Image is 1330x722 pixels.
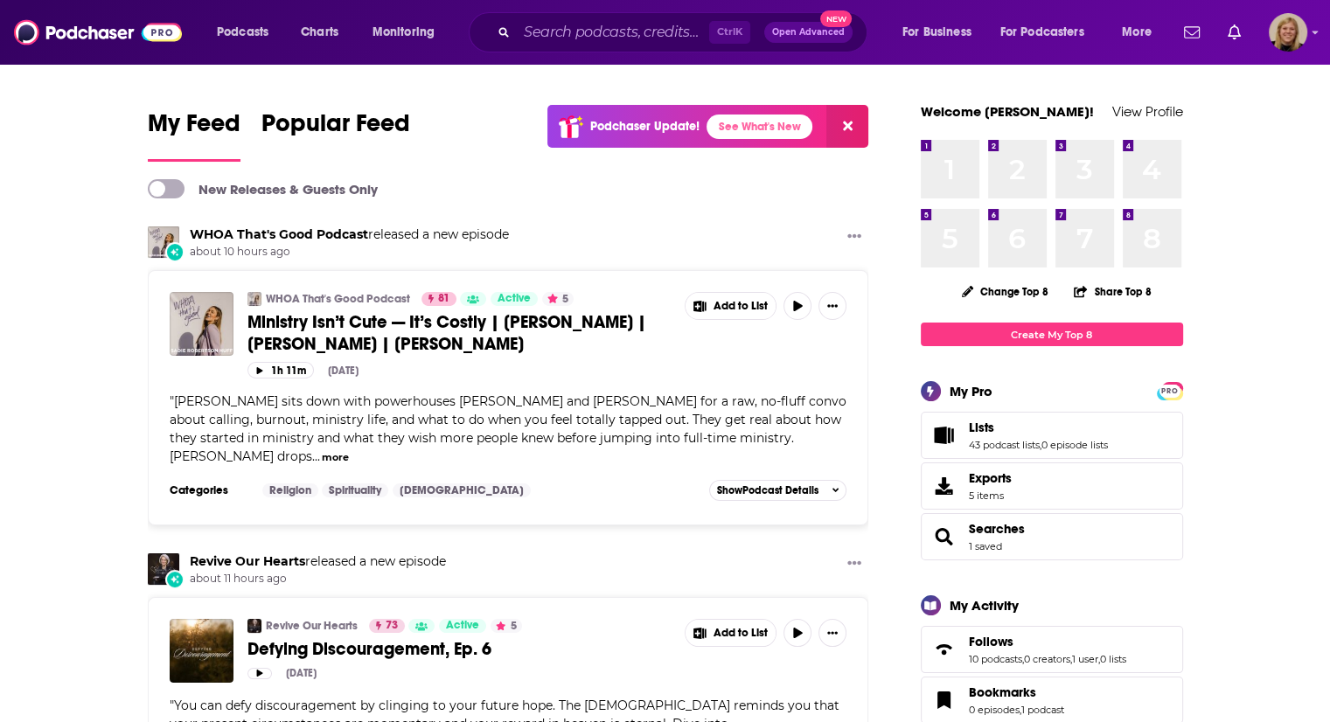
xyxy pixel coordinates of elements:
img: User Profile [1269,13,1307,52]
h3: Categories [170,483,248,497]
span: Add to List [714,627,768,640]
button: Show More Button [686,293,776,319]
span: Active [498,290,531,308]
span: [PERSON_NAME] sits down with powerhouses [PERSON_NAME] and [PERSON_NAME] for a raw, no-fluff conv... [170,393,846,464]
span: Open Advanced [772,28,845,37]
span: Lists [921,412,1183,459]
span: 81 [438,290,449,308]
a: View Profile [1112,103,1183,120]
span: More [1122,20,1152,45]
span: Exports [969,470,1012,486]
button: Open AdvancedNew [764,22,853,43]
button: open menu [989,18,1110,46]
a: Searches [969,521,1025,537]
div: [DATE] [328,364,359,377]
span: Follows [969,634,1013,649]
span: , [1020,704,1021,716]
span: Monitoring [373,20,435,45]
span: Active [446,617,479,635]
a: Revive Our Hearts [266,619,358,633]
a: WHOA That's Good Podcast [190,226,368,242]
button: Show More Button [818,619,846,647]
a: Active [491,292,538,306]
span: Podcasts [217,20,268,45]
button: Show More Button [840,226,868,248]
button: open menu [1110,18,1173,46]
a: Religion [262,483,318,497]
button: Show More Button [840,553,868,575]
div: Search podcasts, credits, & more... [485,12,884,52]
a: New Releases & Guests Only [148,179,378,198]
a: WHOA That's Good Podcast [266,292,410,306]
div: New Episode [165,570,185,589]
span: Popular Feed [261,108,410,149]
a: Popular Feed [261,108,410,162]
button: 1h 11m [247,362,314,378]
a: Bookmarks [927,688,962,712]
a: My Feed [148,108,240,162]
a: Follows [927,637,962,662]
a: See What's New [707,115,812,139]
a: 43 podcast lists [969,439,1040,451]
span: Exports [927,474,962,498]
img: WHOA That's Good Podcast [247,292,261,306]
a: Bookmarks [969,684,1064,700]
a: [DEMOGRAPHIC_DATA] [393,483,531,497]
span: Charts [301,20,338,45]
a: Defying Discouragement, Ep. 6 [170,619,233,683]
a: 81 [421,292,456,306]
span: For Podcasters [1000,20,1084,45]
a: Create My Top 8 [921,323,1183,346]
h3: released a new episode [190,553,446,570]
a: Revive Our Hearts [247,619,261,633]
button: Change Top 8 [951,281,1060,302]
button: open menu [360,18,457,46]
button: Show More Button [818,292,846,320]
span: ... [312,448,320,464]
a: Show notifications dropdown [1177,17,1207,47]
a: Searches [927,524,962,549]
div: My Activity [950,597,1019,614]
a: Follows [969,634,1126,649]
button: ShowPodcast Details [709,480,847,501]
span: Bookmarks [969,684,1036,700]
span: , [1040,439,1041,451]
a: Exports [921,462,1183,510]
span: Defying Discouragement, Ep. 6 [247,638,491,660]
a: Charts [289,18,349,46]
a: Show notifications dropdown [1221,17,1248,47]
span: For Business [902,20,971,45]
input: Search podcasts, credits, & more... [517,18,709,46]
h3: released a new episode [190,226,509,243]
img: Podchaser - Follow, Share and Rate Podcasts [14,16,182,49]
a: Lists [969,420,1108,435]
a: 0 lists [1100,653,1126,665]
span: Follows [921,626,1183,673]
a: Ministry Isn’t Cute — It’s Costly | [PERSON_NAME] | [PERSON_NAME] | [PERSON_NAME] [247,311,672,355]
a: 1 podcast [1021,704,1064,716]
img: Revive Our Hearts [148,553,179,585]
p: Podchaser Update! [590,119,700,134]
div: [DATE] [286,667,317,679]
a: WHOA That's Good Podcast [148,226,179,258]
a: Defying Discouragement, Ep. 6 [247,638,672,660]
a: Active [439,619,486,633]
span: Show Podcast Details [717,484,818,496]
a: 73 [369,619,405,633]
button: 5 [491,619,522,633]
a: Spirituality [322,483,388,497]
a: 0 episodes [969,704,1020,716]
div: New Episode [165,242,185,261]
img: Ministry Isn’t Cute — It’s Costly | Sadie Robertson Huff | Christine Caine | Lisa Harper [170,292,233,356]
span: about 10 hours ago [190,245,509,260]
button: 5 [542,292,574,306]
span: 5 items [969,489,1012,502]
a: 1 saved [969,540,1002,552]
a: Welcome [PERSON_NAME]! [921,103,1094,120]
span: My Feed [148,108,240,149]
a: 0 creators [1024,653,1070,665]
